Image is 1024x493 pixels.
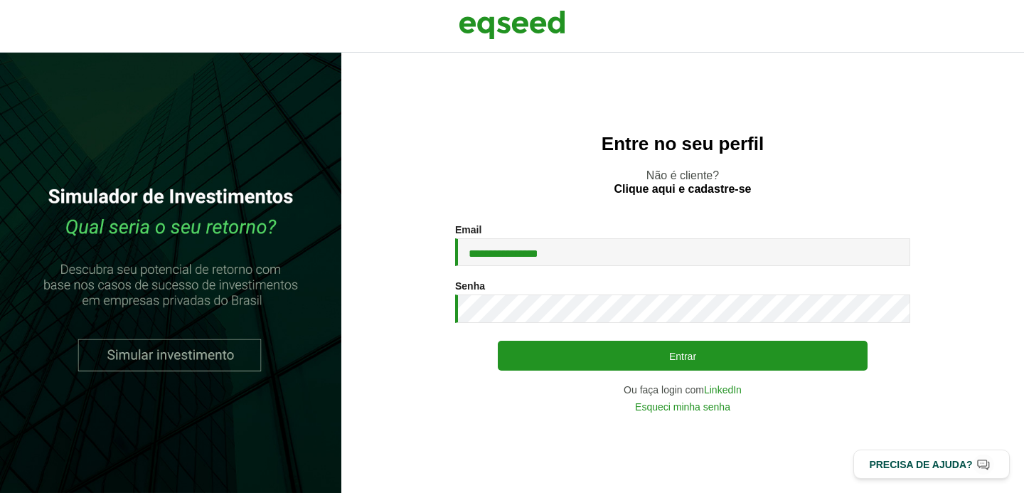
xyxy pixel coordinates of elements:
[455,225,481,235] label: Email
[614,184,752,195] a: Clique aqui e cadastre-se
[459,7,565,43] img: EqSeed Logo
[498,341,868,371] button: Entrar
[635,402,730,412] a: Esqueci minha senha
[455,385,910,395] div: Ou faça login com
[370,134,996,154] h2: Entre no seu perfil
[704,385,742,395] a: LinkedIn
[455,281,485,291] label: Senha
[370,169,996,196] p: Não é cliente?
